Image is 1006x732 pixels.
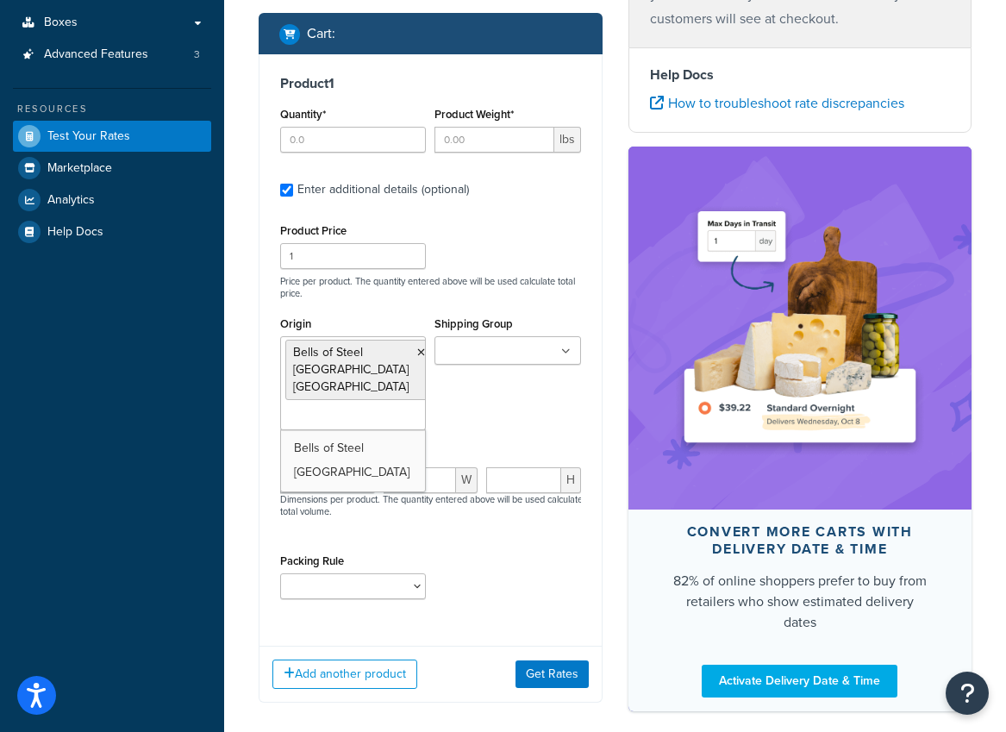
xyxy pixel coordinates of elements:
span: Bells of Steel [GEOGRAPHIC_DATA] [GEOGRAPHIC_DATA] [293,343,409,396]
span: Bells of Steel [GEOGRAPHIC_DATA] [294,439,409,481]
span: lbs [554,127,581,153]
span: Help Docs [47,225,103,240]
input: 0.00 [434,127,553,153]
a: Bells of Steel [GEOGRAPHIC_DATA] [281,429,425,491]
label: Product Price [280,224,347,237]
label: Origin [280,317,311,330]
a: Activate Delivery Date & Time [702,665,897,698]
label: Shipping Group [434,317,513,330]
span: Analytics [47,193,95,208]
button: Add another product [272,660,417,689]
h3: Product 1 [280,75,581,92]
a: Help Docs [13,216,211,247]
span: 3 [194,47,200,62]
span: Test Your Rates [47,129,130,144]
label: Quantity* [280,108,326,121]
span: W [456,467,478,493]
a: Advanced Features3 [13,39,211,71]
div: 82% of online shoppers prefer to buy from retailers who show estimated delivery dates [670,571,931,633]
span: H [561,467,581,493]
div: Enter additional details (optional) [297,178,469,202]
a: Marketplace [13,153,211,184]
h4: Help Docs [650,65,951,85]
p: Price per product. The quantity entered above will be used calculate total price. [276,275,585,299]
img: feature-image-ddt-36eae7f7280da8017bfb280eaccd9c446f90b1fe08728e4019434db127062ab4.png [671,172,929,484]
div: Convert more carts with delivery date & time [670,523,931,558]
a: Boxes [13,7,211,39]
a: Analytics [13,185,211,216]
a: How to troubleshoot rate discrepancies [650,93,904,113]
input: 0.0 [280,127,426,153]
label: Product Weight* [434,108,514,121]
label: Packing Rule [280,554,344,567]
input: Enter additional details (optional) [280,184,293,197]
span: Boxes [44,16,78,30]
button: Get Rates [515,660,589,688]
li: Advanced Features [13,39,211,71]
button: Open Resource Center [946,672,989,715]
h2: Cart : [307,26,335,41]
div: Resources [13,102,211,116]
span: Advanced Features [44,47,148,62]
a: Test Your Rates [13,121,211,152]
span: Marketplace [47,161,112,176]
p: Dimensions per product. The quantity entered above will be used calculate total volume. [276,493,585,517]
